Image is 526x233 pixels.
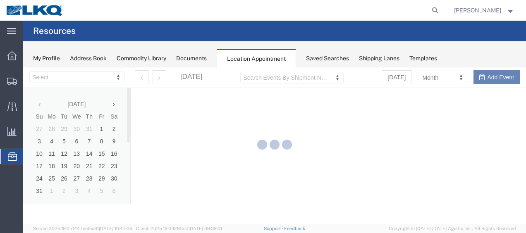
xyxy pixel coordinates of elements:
img: logo [6,4,64,17]
div: Commodity Library [117,54,166,63]
a: Support [264,226,285,231]
div: Location Appointment [217,49,296,68]
span: Server: 2025.19.0-d447cefac8f [33,226,132,231]
span: Client: 2025.19.0-129fbcf [136,226,222,231]
div: Shipping Lanes [359,54,399,63]
div: Address Book [70,54,107,63]
div: Saved Searches [306,54,349,63]
span: Robert Benette [454,6,501,15]
div: Documents [176,54,207,63]
span: Copyright © [DATE]-[DATE] Agistix Inc., All Rights Reserved [389,225,516,232]
div: My Profile [33,54,60,63]
span: [DATE] 09:39:01 [189,226,222,231]
div: Templates [409,54,437,63]
h4: Resources [33,21,76,41]
span: [DATE] 10:47:06 [99,226,132,231]
button: [PERSON_NAME] [454,5,515,15]
a: Feedback [284,226,305,231]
